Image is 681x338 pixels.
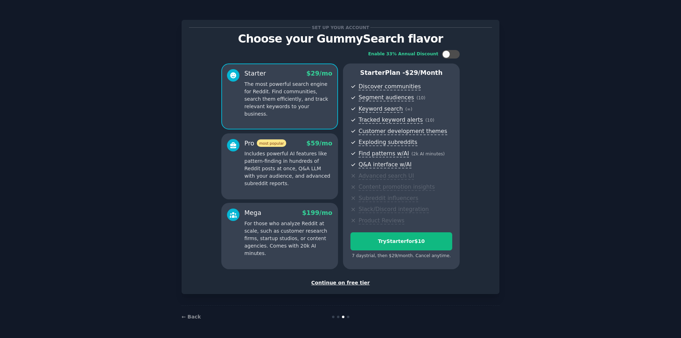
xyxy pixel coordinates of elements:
[189,279,492,287] div: Continue on free tier
[359,150,409,157] span: Find patterns w/AI
[311,24,371,31] span: Set up your account
[416,95,425,100] span: ( 10 )
[182,314,201,320] a: ← Back
[244,220,332,257] p: For those who analyze Reddit at scale, such as customer research firms, startup studios, or conte...
[359,195,418,202] span: Subreddit influencers
[359,116,423,124] span: Tracked keyword alerts
[405,107,413,112] span: ( ∞ )
[359,217,404,225] span: Product Reviews
[368,51,438,57] div: Enable 33% Annual Discount
[405,69,443,76] span: $ 29 /month
[359,94,414,101] span: Segment audiences
[350,68,452,77] p: Starter Plan -
[302,209,332,216] span: $ 199 /mo
[189,33,492,45] p: Choose your GummySearch flavor
[350,232,452,250] button: TryStarterfor$10
[359,206,429,213] span: Slack/Discord integration
[244,150,332,187] p: Includes powerful AI features like pattern-finding in hundreds of Reddit posts at once, Q&A LLM w...
[244,139,286,148] div: Pro
[359,105,403,113] span: Keyword search
[306,140,332,147] span: $ 59 /mo
[359,161,411,168] span: Q&A interface w/AI
[244,81,332,118] p: The most powerful search engine for Reddit. Find communities, search them efficiently, and track ...
[244,209,261,217] div: Mega
[350,253,452,259] div: 7 days trial, then $ 29 /month . Cancel anytime.
[425,118,434,123] span: ( 10 )
[351,238,452,245] div: Try Starter for $10
[411,151,445,156] span: ( 2k AI minutes )
[359,172,414,180] span: Advanced search UI
[359,139,417,146] span: Exploding subreddits
[257,139,287,147] span: most popular
[244,69,266,78] div: Starter
[359,183,435,191] span: Content promotion insights
[306,70,332,77] span: $ 29 /mo
[359,128,447,135] span: Customer development themes
[359,83,421,90] span: Discover communities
